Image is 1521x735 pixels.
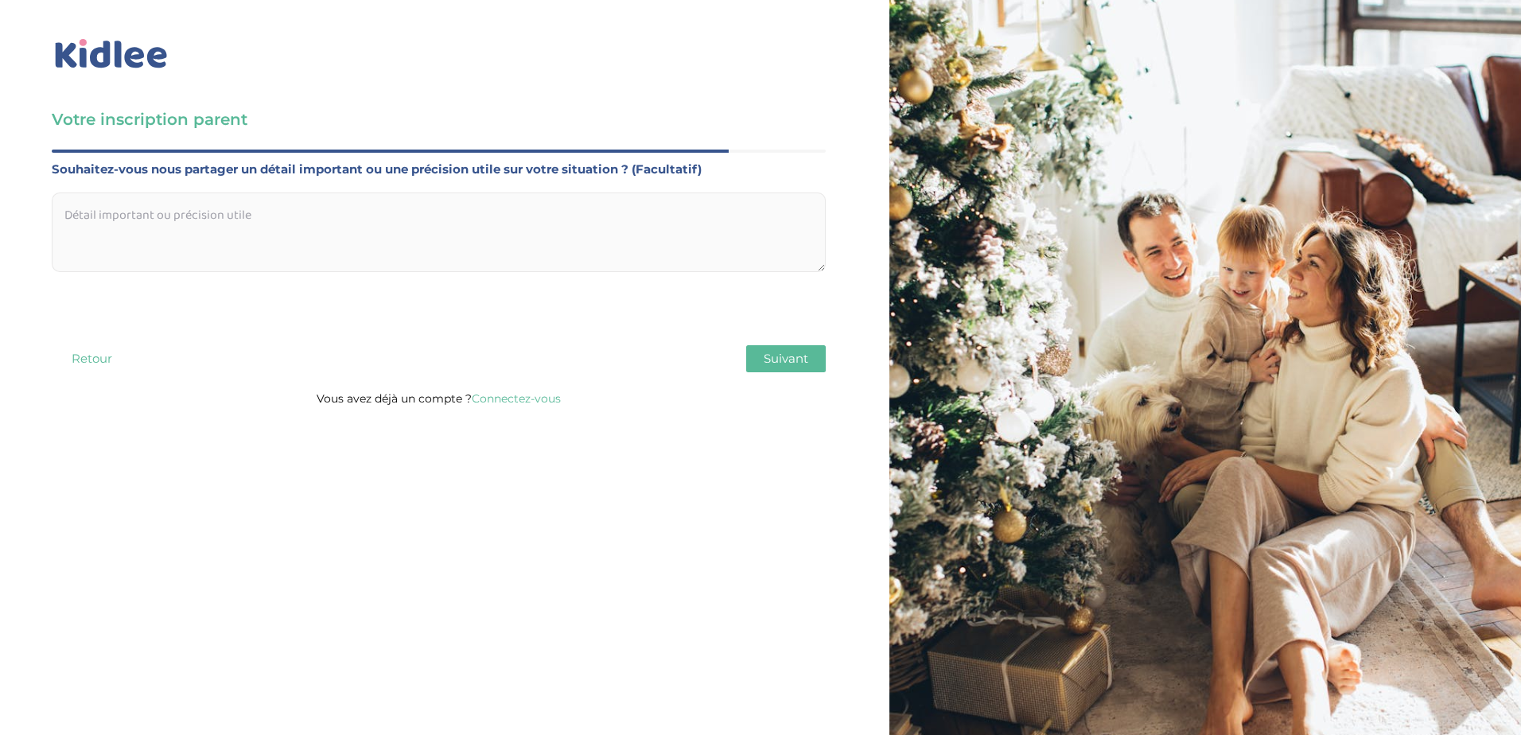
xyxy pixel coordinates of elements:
button: Retour [52,345,131,372]
img: logo_kidlee_bleu [52,36,171,72]
p: Vous avez déjà un compte ? [52,388,826,409]
span: Suivant [764,351,808,366]
h3: Votre inscription parent [52,108,826,130]
label: Souhaitez-vous nous partager un détail important ou une précision utile sur votre situation ? (Fa... [52,159,826,180]
button: Suivant [746,345,826,372]
a: Connectez-vous [472,391,561,406]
